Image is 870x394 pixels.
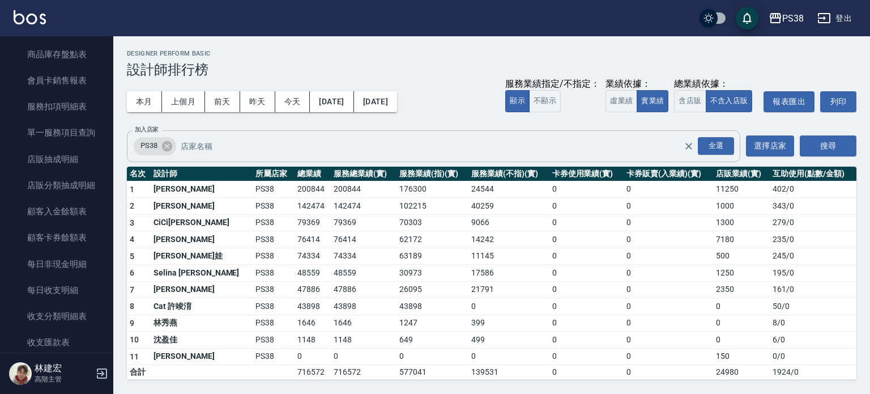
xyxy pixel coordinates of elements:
[396,248,468,265] td: 63189
[624,167,713,181] th: 卡券販賣(入業績)(實)
[130,335,139,344] span: 10
[624,315,713,332] td: 0
[764,91,814,112] button: 報表匯出
[135,125,159,134] label: 加入店家
[396,265,468,282] td: 30973
[624,365,713,380] td: 0
[331,198,396,215] td: 142474
[624,348,713,365] td: 0
[240,91,275,112] button: 昨天
[820,91,856,112] button: 列印
[396,181,468,198] td: 176300
[624,214,713,231] td: 0
[396,231,468,248] td: 62172
[624,281,713,298] td: 0
[549,348,624,365] td: 0
[130,201,134,210] span: 2
[295,315,331,332] td: 1646
[295,298,331,315] td: 43898
[713,348,770,365] td: 150
[396,214,468,231] td: 70303
[130,302,134,311] span: 8
[130,185,134,194] span: 1
[5,251,109,277] a: 每日非現金明細
[396,365,468,380] td: 577041
[253,332,295,349] td: PS38
[331,315,396,332] td: 1646
[396,167,468,181] th: 服務業績(指)(實)
[205,91,240,112] button: 前天
[253,298,295,315] td: PS38
[331,281,396,298] td: 47886
[295,231,331,248] td: 76414
[295,248,331,265] td: 74334
[295,198,331,215] td: 142474
[130,268,134,277] span: 6
[770,265,856,282] td: 195 / 0
[127,167,856,380] table: a dense table
[151,315,253,332] td: 林秀燕
[253,248,295,265] td: PS38
[331,231,396,248] td: 76414
[698,137,734,155] div: 全選
[468,348,549,365] td: 0
[35,363,92,374] h5: 林建宏
[396,298,468,315] td: 43898
[130,252,134,261] span: 5
[468,181,549,198] td: 24544
[770,281,856,298] td: 161 / 0
[151,265,253,282] td: Selina [PERSON_NAME]
[396,315,468,332] td: 1247
[5,67,109,94] a: 會員卡銷售報表
[746,135,794,156] button: 選擇店家
[162,91,205,112] button: 上個月
[130,218,134,227] span: 3
[9,362,32,385] img: Person
[468,281,549,298] td: 21791
[674,90,706,112] button: 含店販
[713,332,770,349] td: 0
[253,167,295,181] th: 所屬店家
[549,181,624,198] td: 0
[713,315,770,332] td: 0
[5,41,109,67] a: 商品庫存盤點表
[624,265,713,282] td: 0
[253,348,295,365] td: PS38
[624,332,713,349] td: 0
[151,298,253,315] td: Cat 許竣淯
[624,198,713,215] td: 0
[770,248,856,265] td: 245 / 0
[295,181,331,198] td: 200844
[549,214,624,231] td: 0
[468,265,549,282] td: 17586
[5,224,109,251] a: 顧客卡券餘額表
[713,365,770,380] td: 24980
[331,214,396,231] td: 79369
[130,235,134,244] span: 4
[151,231,253,248] td: [PERSON_NAME]
[549,332,624,349] td: 0
[151,198,253,215] td: [PERSON_NAME]
[770,198,856,215] td: 343 / 0
[5,94,109,120] a: 服務扣項明細表
[5,329,109,355] a: 收支匯款表
[295,167,331,181] th: 總業績
[549,167,624,181] th: 卡券使用業績(實)
[127,50,856,57] h2: Designer Perform Basic
[5,146,109,172] a: 店販抽成明細
[549,365,624,380] td: 0
[151,167,253,181] th: 設計師
[151,248,253,265] td: [PERSON_NAME]娃
[331,332,396,349] td: 1148
[782,11,804,26] div: PS38
[127,91,162,112] button: 本月
[253,281,295,298] td: PS38
[696,135,736,157] button: Open
[253,265,295,282] td: PS38
[770,315,856,332] td: 8 / 0
[713,167,770,181] th: 店販業績(實)
[770,167,856,181] th: 互助使用(點數/金額)
[800,135,856,156] button: 搜尋
[549,231,624,248] td: 0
